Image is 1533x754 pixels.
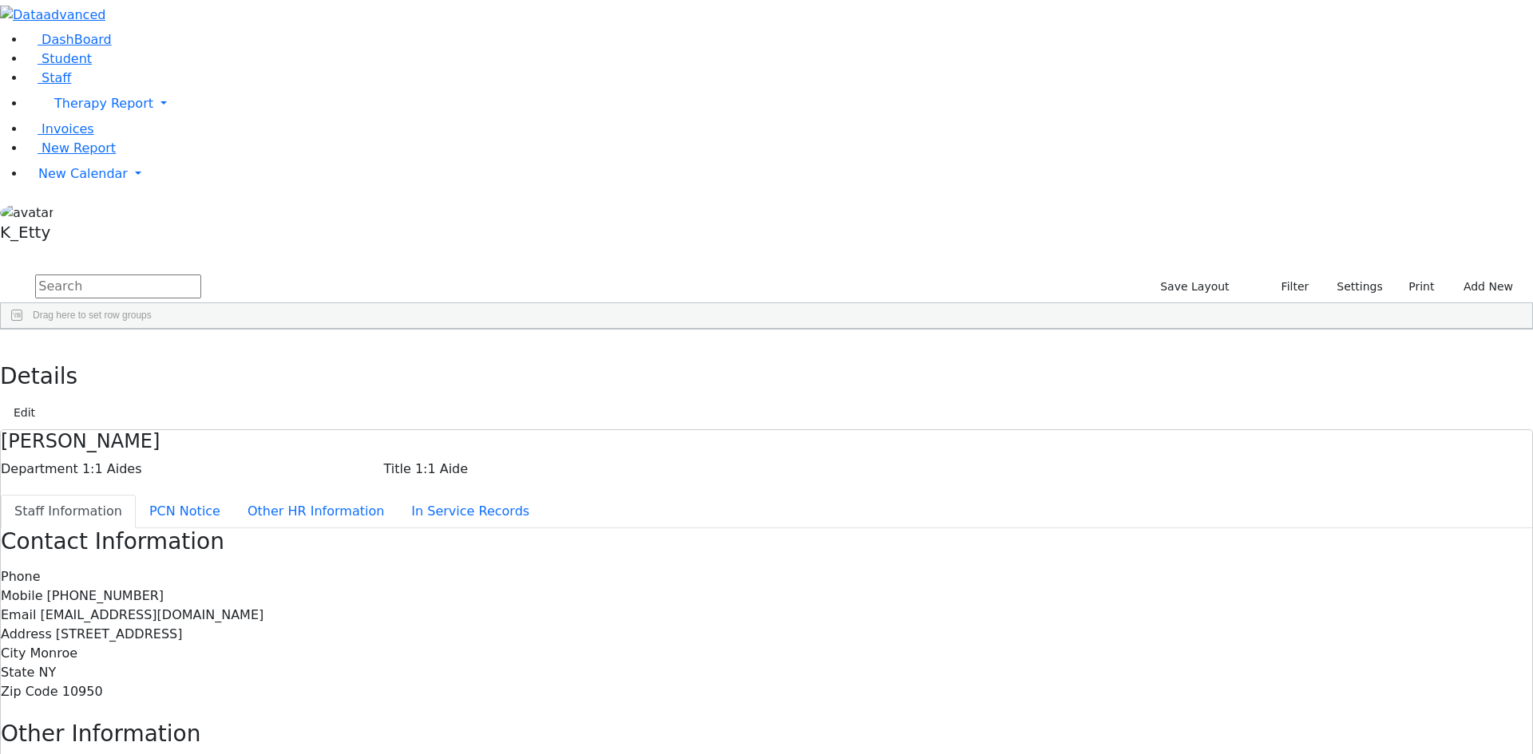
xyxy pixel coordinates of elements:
[26,32,112,47] a: DashBoard
[30,645,77,661] span: Monroe
[1,528,1532,555] h3: Contact Information
[6,401,42,425] button: Edit
[1,430,1532,453] h4: [PERSON_NAME]
[42,51,92,66] span: Student
[136,495,234,528] button: PCN Notice
[26,70,71,85] a: Staff
[26,140,116,156] a: New Report
[40,607,263,622] span: [EMAIL_ADDRESS][DOMAIN_NAME]
[42,70,71,85] span: Staff
[1,663,34,682] label: State
[1,625,52,644] label: Address
[415,461,468,476] span: 1:1 Aide
[82,461,142,476] span: 1:1 Aides
[1153,274,1236,299] button: Save Layout
[62,684,103,699] span: 10950
[398,495,543,528] button: In Service Records
[1,495,136,528] button: Staff Information
[38,665,56,680] span: NY
[47,588,164,603] span: [PHONE_NUMBER]
[1316,274,1389,299] button: Settings
[1390,274,1442,299] button: Print
[1448,274,1520,299] button: Add New
[26,88,1533,120] a: Therapy Report
[26,51,92,66] a: Student
[1,644,26,663] label: City
[42,121,94,136] span: Invoices
[1,720,1532,748] h3: Other Information
[26,158,1533,190] a: New Calendar
[56,626,183,641] span: [STREET_ADDRESS]
[1,606,36,625] label: Email
[35,274,201,298] input: Search
[1,460,78,479] label: Department
[38,166,128,181] span: New Calendar
[26,121,94,136] a: Invoices
[1,682,58,701] label: Zip Code
[33,310,152,321] span: Drag here to set row groups
[384,460,411,479] label: Title
[1,567,41,586] label: Phone
[42,140,116,156] span: New Report
[54,96,153,111] span: Therapy Report
[1,586,42,606] label: Mobile
[42,32,112,47] span: DashBoard
[234,495,398,528] button: Other HR Information
[1261,274,1317,299] button: Filter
